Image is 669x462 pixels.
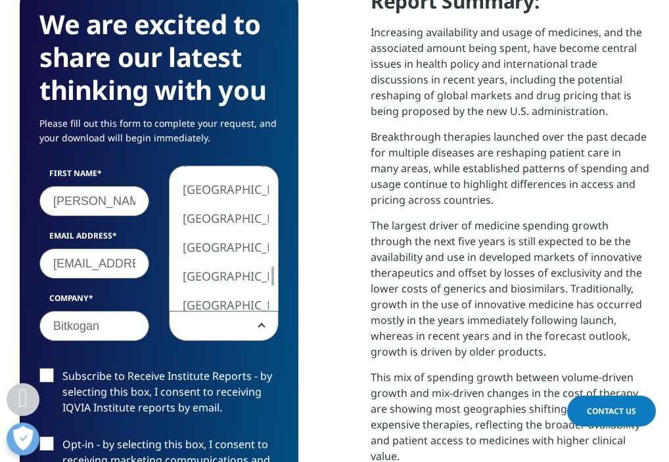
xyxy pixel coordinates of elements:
[170,290,269,319] li: [GEOGRAPHIC_DATA]
[170,262,269,290] li: [GEOGRAPHIC_DATA]
[567,396,656,427] a: Contact Us
[587,405,636,417] span: Contact Us
[39,230,149,248] label: Email Address
[39,368,279,423] label: Subscribe to Receive Institute Reports - by selecting this box, I consent to receiving IQVIA Inst...
[170,204,269,233] li: [GEOGRAPHIC_DATA]
[170,233,269,262] li: [GEOGRAPHIC_DATA]
[7,423,39,455] button: Open Preferences
[39,8,279,106] h3: We are excited to share our latest thinking with you
[371,129,649,218] p: Breakthrough therapies launched over the past decade for multiple diseases are reshaping patient ...
[39,116,279,155] p: Please fill out this form to complete your request, and your download will begin immediately.
[371,24,649,129] p: Increasing availability and usage of medicines, and the associated amount being spent, have becom...
[170,175,269,204] li: [GEOGRAPHIC_DATA]
[39,292,149,311] label: Company
[371,218,649,369] p: The largest driver of medicine spending growth through the next five years is still expected to b...
[39,168,149,186] label: First Name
